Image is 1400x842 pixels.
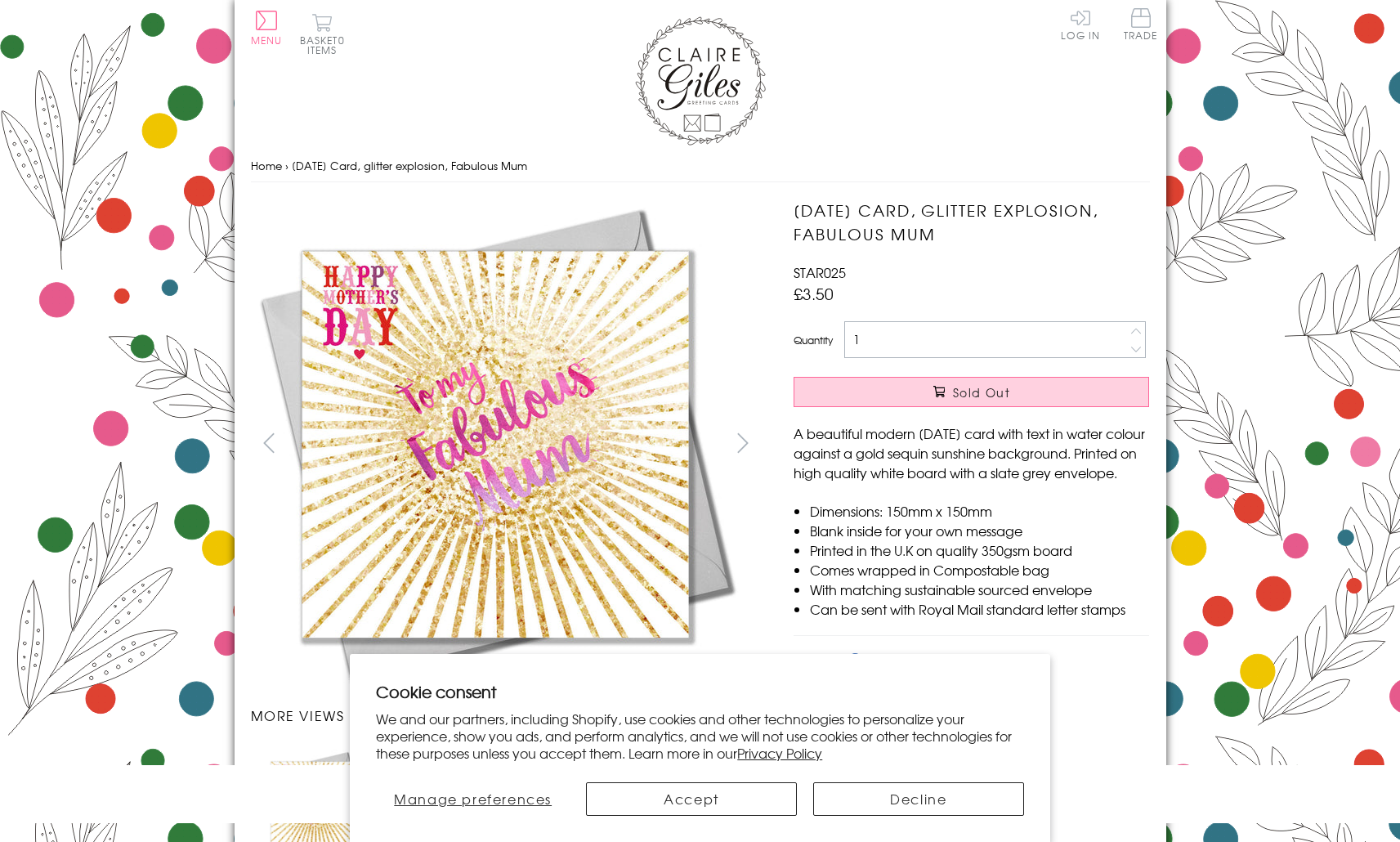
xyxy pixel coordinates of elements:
[251,199,741,689] img: Mother's Day Card, glitter explosion, Fabulous Mum
[953,384,1010,401] span: Sold Out
[810,540,1149,560] li: Printed in the U.K on quality 350gsm board
[251,11,283,45] button: Menu
[586,782,797,816] button: Accept
[376,782,570,816] button: Manage preferences
[376,710,1024,761] p: We and our partners, including Shopify, use cookies and other technologies to personalize your ex...
[794,333,833,347] label: Quantity
[794,262,846,282] span: STAR025
[307,33,345,57] span: 0 items
[794,199,1149,246] h1: [DATE] Card, glitter explosion, Fabulous Mum
[810,521,1149,540] li: Blank inside for your own message
[251,150,1150,183] nav: breadcrumbs
[251,424,288,461] button: prev
[724,424,761,461] button: next
[810,501,1149,521] li: Dimensions: 150mm x 150mm
[813,782,1024,816] button: Decline
[635,16,766,146] img: Claire Giles Greetings Cards
[1124,8,1158,43] a: Trade
[794,282,834,305] span: £3.50
[300,13,345,55] button: Basket0 items
[810,599,1149,619] li: Can be sent with Royal Mail standard letter stamps
[1124,8,1158,40] span: Trade
[810,580,1149,599] li: With matching sustainable sourced envelope
[376,680,1024,703] h2: Cookie consent
[251,705,762,725] h3: More views
[251,33,283,47] span: Menu
[810,560,1149,580] li: Comes wrapped in Compostable bag
[292,158,527,173] span: [DATE] Card, glitter explosion, Fabulous Mum
[251,158,282,173] a: Home
[285,158,288,173] span: ›
[737,743,822,763] a: Privacy Policy
[1061,8,1100,40] a: Log In
[394,789,552,808] span: Manage preferences
[794,377,1149,407] button: Sold Out
[794,423,1149,482] p: A beautiful modern [DATE] card with text in water colour against a gold sequin sunshine backgroun...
